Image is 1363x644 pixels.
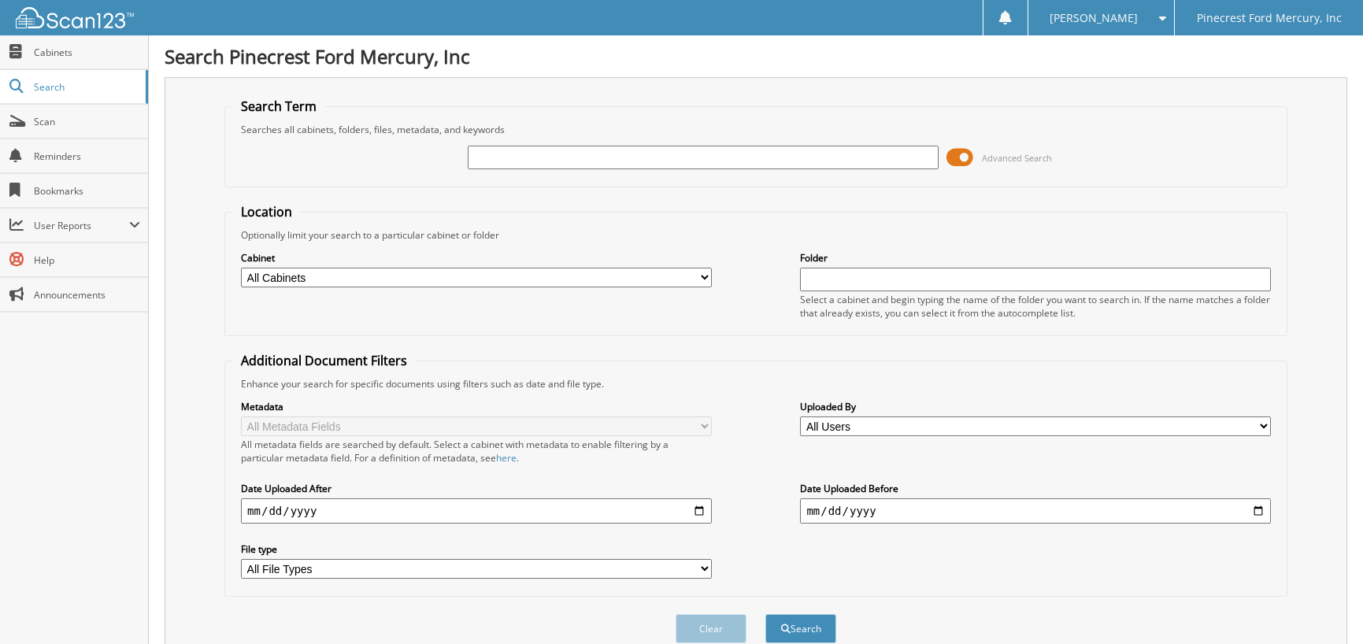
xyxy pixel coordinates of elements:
[233,377,1279,390] div: Enhance your search for specific documents using filters such as date and file type.
[800,498,1271,524] input: end
[241,482,712,495] label: Date Uploaded After
[233,98,324,115] legend: Search Term
[34,254,140,267] span: Help
[800,482,1271,495] label: Date Uploaded Before
[34,288,140,302] span: Announcements
[34,184,140,198] span: Bookmarks
[241,438,712,464] div: All metadata fields are searched by default. Select a cabinet with metadata to enable filtering b...
[34,219,129,232] span: User Reports
[34,46,140,59] span: Cabinets
[800,293,1271,320] div: Select a cabinet and begin typing the name of the folder you want to search in. If the name match...
[34,80,138,94] span: Search
[241,251,712,265] label: Cabinet
[16,7,134,28] img: scan123-logo-white.svg
[233,352,415,369] legend: Additional Document Filters
[496,451,517,464] a: here
[233,123,1279,136] div: Searches all cabinets, folders, files, metadata, and keywords
[233,228,1279,242] div: Optionally limit your search to a particular cabinet or folder
[676,614,746,643] button: Clear
[1050,13,1138,23] span: [PERSON_NAME]
[800,400,1271,413] label: Uploaded By
[800,251,1271,265] label: Folder
[982,152,1052,164] span: Advanced Search
[34,115,140,128] span: Scan
[241,542,712,556] label: File type
[241,498,712,524] input: start
[34,150,140,163] span: Reminders
[233,203,300,220] legend: Location
[165,43,1347,69] h1: Search Pinecrest Ford Mercury, Inc
[765,614,836,643] button: Search
[241,400,712,413] label: Metadata
[1197,13,1342,23] span: Pinecrest Ford Mercury, Inc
